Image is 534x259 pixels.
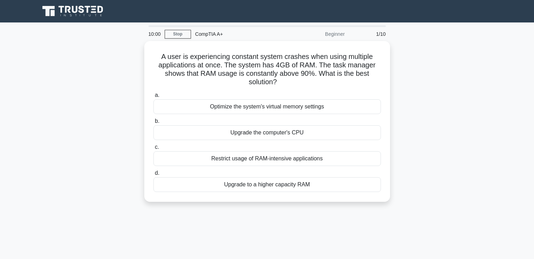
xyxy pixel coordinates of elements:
[144,27,165,41] div: 10:00
[153,151,381,166] div: Restrict usage of RAM-intensive applications
[153,99,381,114] div: Optimize the system's virtual memory settings
[153,177,381,192] div: Upgrade to a higher capacity RAM
[155,170,159,176] span: d.
[165,30,191,39] a: Stop
[153,52,382,87] h5: A user is experiencing constant system crashes when using multiple applications at once. The syst...
[155,144,159,150] span: c.
[155,92,159,98] span: a.
[153,125,381,140] div: Upgrade the computer's CPU
[155,118,159,124] span: b.
[191,27,288,41] div: CompTIA A+
[288,27,349,41] div: Beginner
[349,27,390,41] div: 1/10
